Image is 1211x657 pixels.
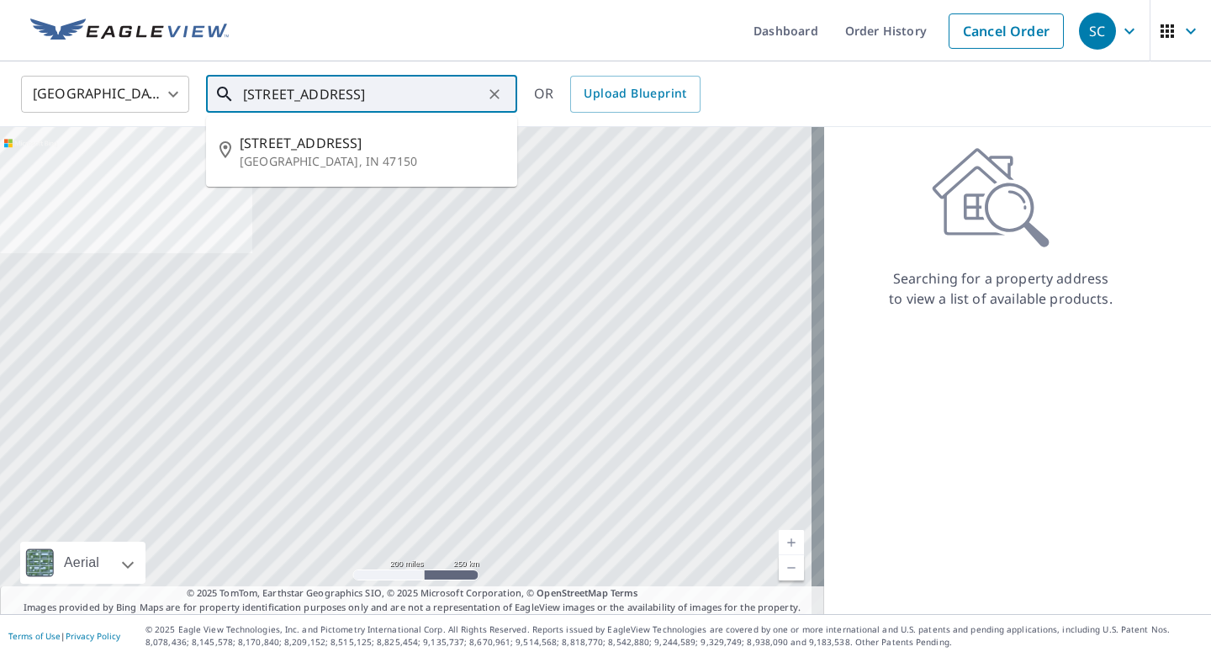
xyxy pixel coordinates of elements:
span: © 2025 TomTom, Earthstar Geographics SIO, © 2025 Microsoft Corporation, © [187,586,638,601]
a: OpenStreetMap [537,586,607,599]
div: Aerial [20,542,145,584]
a: Current Level 5, Zoom In [779,530,804,555]
input: Search by address or latitude-longitude [243,71,483,118]
a: Current Level 5, Zoom Out [779,555,804,580]
img: EV Logo [30,19,229,44]
a: Cancel Order [949,13,1064,49]
a: Privacy Policy [66,630,120,642]
span: [STREET_ADDRESS] [240,133,504,153]
p: | [8,631,120,641]
a: Terms [611,586,638,599]
div: Aerial [59,542,104,584]
button: Clear [483,82,506,106]
p: [GEOGRAPHIC_DATA], IN 47150 [240,153,504,170]
a: Terms of Use [8,630,61,642]
p: Searching for a property address to view a list of available products. [888,268,1113,309]
p: © 2025 Eagle View Technologies, Inc. and Pictometry International Corp. All Rights Reserved. Repo... [145,623,1203,649]
a: Upload Blueprint [570,76,700,113]
div: SC [1079,13,1116,50]
div: OR [534,76,701,113]
span: Upload Blueprint [584,83,686,104]
div: [GEOGRAPHIC_DATA] [21,71,189,118]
